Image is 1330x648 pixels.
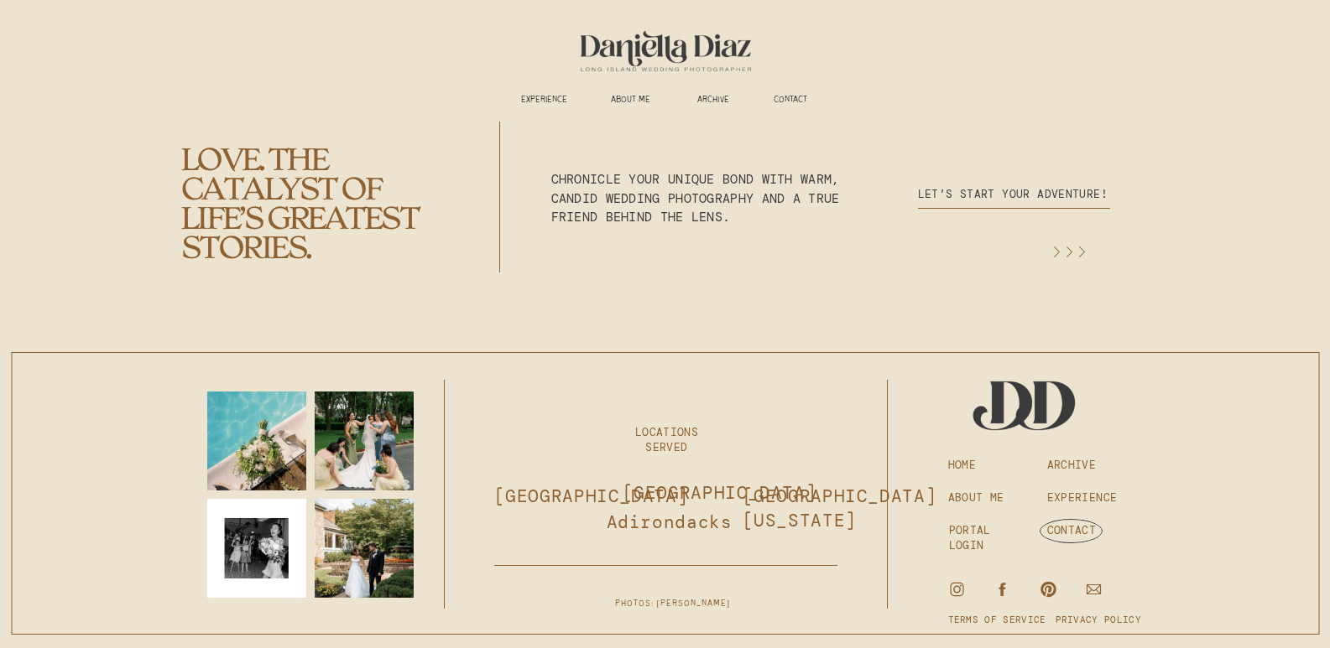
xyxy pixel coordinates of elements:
a: ARCHIVE [687,95,740,107]
a: PORTAL LOGIN [949,523,1024,538]
a: ABOUT ME [600,95,662,107]
img: what summer love feels like second shot for @kristynmehlphoto 💛 [207,391,306,490]
a: [GEOGRAPHIC_DATA] [623,481,709,508]
p: LOVE. THE CATALYST OF LIFE’S GREATEST STORIES. [180,145,451,206]
p: LOCATIONS SERVED [615,425,719,440]
p: Chronicle your unique bond with warm, candid wedding photography and a true friend behind the lens. [551,170,856,231]
a: Let’s start your adventure! [918,187,1118,203]
img: Never know where I might pop up when I’m trying to get as many angles as I can during purely cand... [315,499,414,598]
a: Adirondacks [607,511,728,538]
img: When you are genuinely enjoying your day and living in the moment, it comes through in your photo... [207,499,306,598]
a: PRIVACY POLICY [1056,614,1155,629]
a: ARCHIVE [1047,458,1123,473]
a: EXPERIENCE [1047,490,1124,505]
a: [GEOGRAPHIC_DATA][US_STATE] [743,485,844,512]
img: part one of L + B’s gorgeous spring day ❤️ photography + content creation: @danielladiazphoto ven... [315,391,414,490]
a: CONTACT [764,95,817,107]
a: TERMS OF SERVICE [948,614,1059,629]
h3: PHOTOS: [PERSON_NAME] [615,599,743,606]
a: [GEOGRAPHIC_DATA] [494,485,585,512]
a: HOME [948,458,1024,473]
a: CONTACT [1047,523,1136,538]
a: experience [514,95,576,107]
a: ABOUT ME [948,490,1011,505]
